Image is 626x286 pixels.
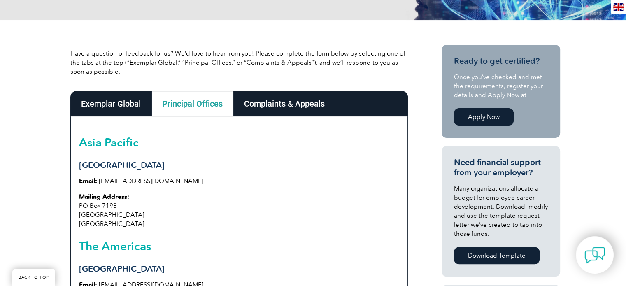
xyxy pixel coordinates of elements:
[79,239,399,253] h2: The Americas
[454,108,514,126] a: Apply Now
[70,91,151,116] div: Exemplar Global
[79,136,399,149] h2: Asia Pacific
[79,264,399,274] h3: [GEOGRAPHIC_DATA]
[454,247,540,264] a: Download Template
[454,72,548,100] p: Once you’ve checked and met the requirements, register your details and Apply Now at
[233,91,335,116] div: Complaints & Appeals
[79,192,399,228] p: PO Box 7198 [GEOGRAPHIC_DATA] [GEOGRAPHIC_DATA]
[454,184,548,238] p: Many organizations allocate a budget for employee career development. Download, modify and use th...
[454,157,548,178] h3: Need financial support from your employer?
[79,193,129,200] strong: Mailing Address:
[99,177,204,185] a: [EMAIL_ADDRESS][DOMAIN_NAME]
[151,91,233,116] div: Principal Offices
[584,245,605,265] img: contact-chat.png
[454,56,548,66] h3: Ready to get certified?
[613,3,624,11] img: en
[79,160,399,170] h3: [GEOGRAPHIC_DATA]
[79,177,97,185] strong: Email:
[70,49,408,76] p: Have a question or feedback for us? We’d love to hear from you! Please complete the form below by...
[12,269,55,286] a: BACK TO TOP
